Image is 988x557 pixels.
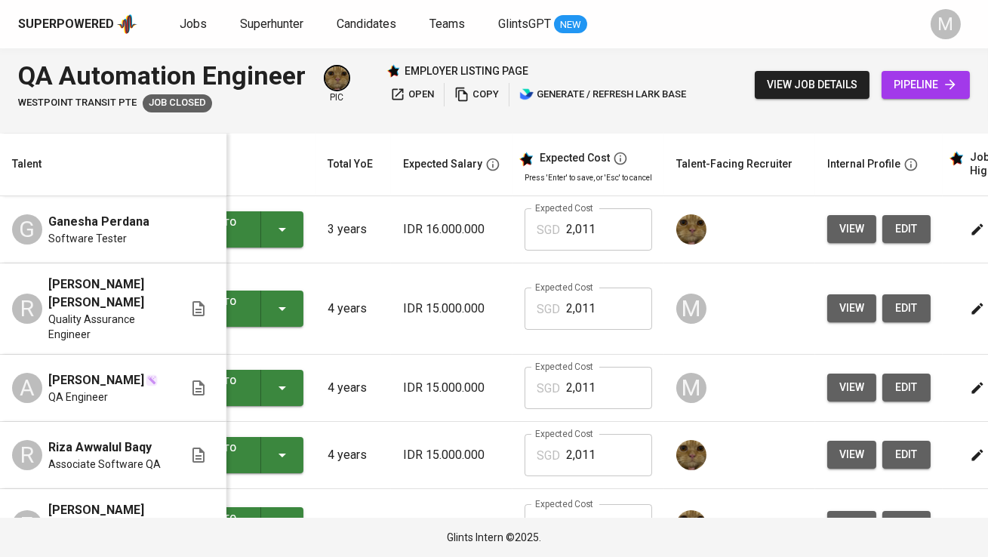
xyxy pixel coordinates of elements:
p: SGD [537,447,560,465]
a: Superpoweredapp logo [18,13,137,35]
a: pipeline [882,71,970,99]
button: view [827,294,876,322]
button: view [827,511,876,539]
p: employer listing page [405,63,528,78]
span: generate / refresh lark base [519,86,686,103]
div: Talent [12,155,42,174]
p: IDR 15.000.000 [403,300,500,318]
span: pipeline [894,75,958,94]
span: copy [454,86,499,103]
p: IDR 16.000.000 [403,220,500,238]
span: Jobs [180,17,207,31]
span: GlintsGPT [498,17,551,31]
button: Presented to Employer [161,370,303,406]
p: SGD [537,221,560,239]
button: edit [882,441,931,469]
div: M [676,373,706,403]
a: GlintsGPT NEW [498,15,587,34]
span: Candidates [337,17,396,31]
button: open [386,83,438,106]
p: 4 years [328,300,379,318]
span: view [839,515,864,534]
span: Riza Awwalul Baqy [48,439,152,457]
span: edit [894,299,919,318]
span: Software Tester [48,231,127,246]
span: Associate Software QA [48,457,161,472]
div: A [12,373,42,403]
span: [PERSON_NAME] [48,501,144,519]
img: Glints Star [386,64,400,78]
span: open [390,86,434,103]
span: edit [894,378,919,397]
button: view job details [755,71,870,99]
span: view [839,378,864,397]
div: Total YoE [328,155,373,174]
span: edit [894,445,919,464]
p: SGD [537,300,560,319]
p: 4 years [328,379,379,397]
span: view job details [767,75,857,94]
span: view [839,299,864,318]
img: ec6c0910-f960-4a00-a8f8-c5744e41279e.jpg [676,440,706,470]
p: 3 years [328,220,379,238]
img: ec6c0910-f960-4a00-a8f8-c5744e41279e.jpg [676,510,706,540]
button: lark generate / refresh lark base [516,83,690,106]
button: copy [451,83,503,106]
p: IDR 15.000.000 [403,516,500,534]
a: Superhunter [240,15,306,34]
span: Job Closed [143,96,212,110]
button: view [827,441,876,469]
span: view [839,445,864,464]
p: SGD [537,380,560,398]
span: QA Engineer [48,389,108,405]
div: M [931,9,961,39]
span: edit [894,515,919,534]
a: edit [882,294,931,322]
img: lark [519,87,534,102]
img: glints_star.svg [949,151,964,166]
p: 4 years [328,516,379,534]
p: 4 years [328,446,379,464]
div: pic [324,65,350,104]
img: ec6c0910-f960-4a00-a8f8-c5744e41279e.jpg [325,66,349,90]
span: Ganesha Perdana [48,213,149,231]
span: NEW [554,17,587,32]
div: Client fulfilled job using internal hiring [143,94,212,112]
div: Internal Profile [827,155,900,174]
p: IDR 15.000.000 [403,446,500,464]
span: Superhunter [240,17,303,31]
img: app logo [117,13,137,35]
div: QA Automation Engineer [18,57,306,94]
button: view [827,215,876,243]
span: [PERSON_NAME] [PERSON_NAME] [48,275,165,312]
div: R [12,294,42,324]
img: magic_wand.svg [146,374,158,386]
div: E [12,510,42,540]
span: Teams [429,17,465,31]
div: Expected Salary [403,155,482,174]
span: Quality Assurance Engineer [48,312,165,342]
button: Presented to Employer [161,437,303,473]
a: edit [882,374,931,402]
span: view [839,220,864,238]
button: Presented to Employer [161,211,303,248]
div: M [676,294,706,324]
button: Presented to Employer [161,507,303,543]
p: SGD [537,517,560,535]
span: edit [894,220,919,238]
img: glints_star.svg [519,152,534,167]
span: [PERSON_NAME] [48,371,144,389]
button: edit [882,215,931,243]
div: Superpowered [18,16,114,33]
button: view [827,374,876,402]
div: G [12,214,42,245]
button: edit [882,511,931,539]
button: Presented to Employer [161,291,303,327]
a: Teams [429,15,468,34]
img: ec6c0910-f960-4a00-a8f8-c5744e41279e.jpg [676,214,706,245]
div: R [12,440,42,470]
